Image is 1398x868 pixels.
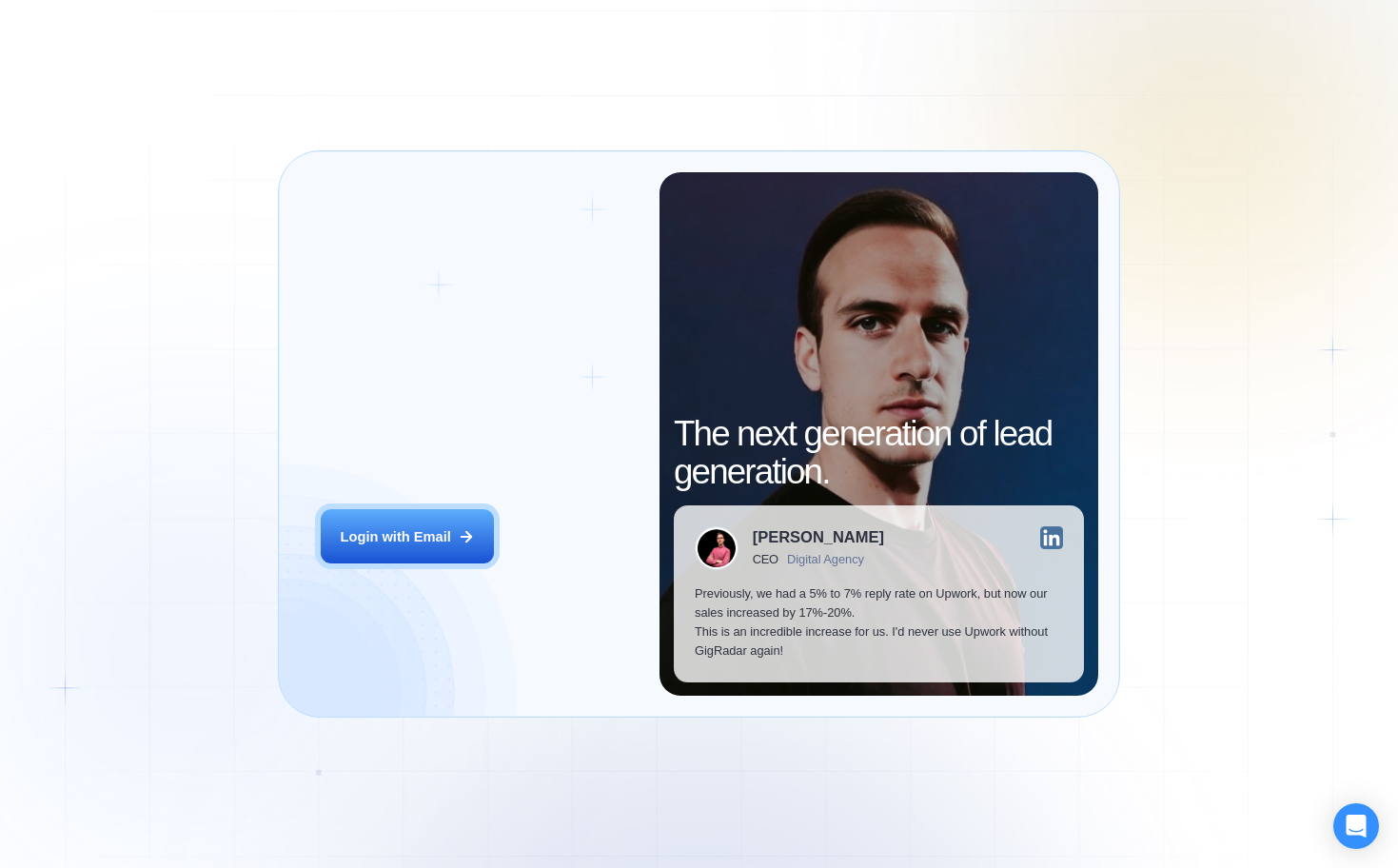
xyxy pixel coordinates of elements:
[1333,803,1379,849] div: Open Intercom Messenger
[674,415,1084,492] h2: The next generation of lead generation.
[341,527,451,546] div: Login with Email
[321,509,494,563] button: Login with Email
[753,530,884,546] div: [PERSON_NAME]
[787,553,864,567] div: Digital Agency
[753,553,778,567] div: CEO
[695,584,1063,661] p: Previously, we had a 5% to 7% reply rate on Upwork, but now our sales increased by 17%-20%. This ...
